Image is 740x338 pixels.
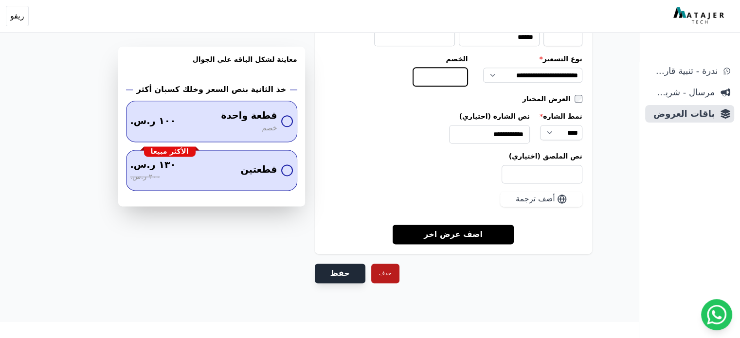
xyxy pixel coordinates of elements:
[137,84,287,95] h2: خذ الثانية بنص السعر وخلك كسبان أكثر
[10,10,24,22] span: ريفو
[325,151,582,161] label: نص الملصق (اختياري)
[523,94,575,104] label: العرض المختار
[130,158,176,172] span: ١٣٠ ر.س.
[371,264,399,283] button: حذف
[413,54,468,64] label: الخصم
[240,163,277,177] span: قطعتين
[6,6,29,26] button: ريفو
[649,107,715,121] span: باقات العروض
[649,64,718,78] span: ندرة - تنبية قارب علي النفاذ
[500,191,582,207] button: أضف ترجمة
[449,111,530,121] label: نص الشارة (اختياري)
[221,109,277,123] span: قطعة واحدة
[144,146,196,157] div: الأكثر مبيعا
[673,7,726,25] img: MatajerTech Logo
[540,111,582,121] label: نمط الشارة
[315,264,365,283] button: حفظ
[483,54,582,64] label: نوع التسعير
[649,86,715,99] span: مرسال - شريط دعاية
[516,193,555,205] span: أضف ترجمة
[130,114,176,128] span: ١٠٠ ر.س.
[262,123,277,134] span: خصم
[126,54,297,76] h3: معاينة لشكل الباقه علي الجوال
[130,172,160,182] span: ٢٠٠ ر.س.
[393,224,514,244] a: اضف عرض اخر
